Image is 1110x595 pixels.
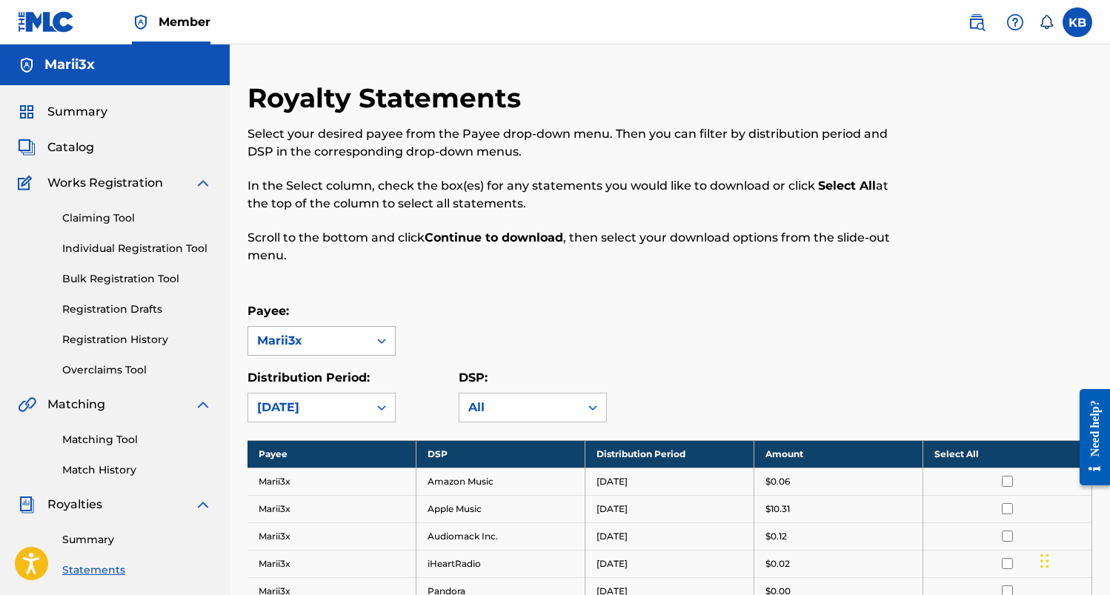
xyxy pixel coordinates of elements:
td: Marii3x [247,495,416,522]
p: $0.06 [765,475,790,488]
a: Summary [62,532,212,548]
img: Works Registration [18,174,37,192]
a: CatalogCatalog [18,139,94,156]
span: Summary [47,103,107,121]
a: Match History [62,462,212,478]
img: Matching [18,396,36,413]
img: Summary [18,103,36,121]
div: Help [1000,7,1030,37]
img: MLC Logo [18,11,75,33]
img: Royalties [18,496,36,513]
iframe: Chat Widget [1036,524,1110,595]
img: Catalog [18,139,36,156]
a: Registration Drafts [62,302,212,317]
span: Matching [47,396,105,413]
a: Individual Registration Tool [62,241,212,256]
iframe: Resource Center [1069,374,1110,501]
p: $10.31 [765,502,790,516]
td: Marii3x [247,522,416,550]
th: Payee [247,440,416,468]
div: Marii3x [257,332,359,350]
td: Audiomack Inc. [416,522,585,550]
th: Distribution Period [585,440,754,468]
img: help [1006,13,1024,31]
strong: Continue to download [425,230,563,245]
p: Scroll to the bottom and click , then select your download options from the slide-out menu. [247,229,898,265]
img: search [968,13,986,31]
td: Apple Music [416,495,585,522]
img: Accounts [18,56,36,74]
td: [DATE] [585,468,754,495]
a: Public Search [962,7,991,37]
span: Member [159,13,210,30]
a: Statements [62,562,212,578]
td: iHeartRadio [416,550,585,577]
a: SummarySummary [18,103,107,121]
a: Claiming Tool [62,210,212,226]
h2: Royalty Statements [247,82,528,115]
span: Works Registration [47,174,163,192]
td: [DATE] [585,495,754,522]
th: Select All [923,440,1092,468]
div: All [468,399,571,416]
p: Select your desired payee from the Payee drop-down menu. Then you can filter by distribution peri... [247,125,898,161]
td: Marii3x [247,550,416,577]
a: Registration History [62,332,212,348]
label: Distribution Period: [247,370,370,385]
span: Royalties [47,496,102,513]
div: Notifications [1039,15,1054,30]
strong: Select All [818,179,876,193]
p: In the Select column, check the box(es) for any statements you would like to download or click at... [247,177,898,213]
label: DSP: [459,370,488,385]
span: Catalog [47,139,94,156]
p: $0.02 [765,557,790,571]
img: expand [194,396,212,413]
label: Payee: [247,304,289,318]
p: $0.12 [765,530,787,543]
div: [DATE] [257,399,359,416]
a: Bulk Registration Tool [62,271,212,287]
img: Top Rightsholder [132,13,150,31]
img: expand [194,174,212,192]
td: Marii3x [247,468,416,495]
a: Overclaims Tool [62,362,212,378]
div: Drag [1040,539,1049,583]
td: [DATE] [585,550,754,577]
td: [DATE] [585,522,754,550]
h5: Marii3x [44,56,95,73]
td: Amazon Music [416,468,585,495]
a: Matching Tool [62,432,212,448]
th: DSP [416,440,585,468]
img: expand [194,496,212,513]
th: Amount [754,440,923,468]
div: User Menu [1063,7,1092,37]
